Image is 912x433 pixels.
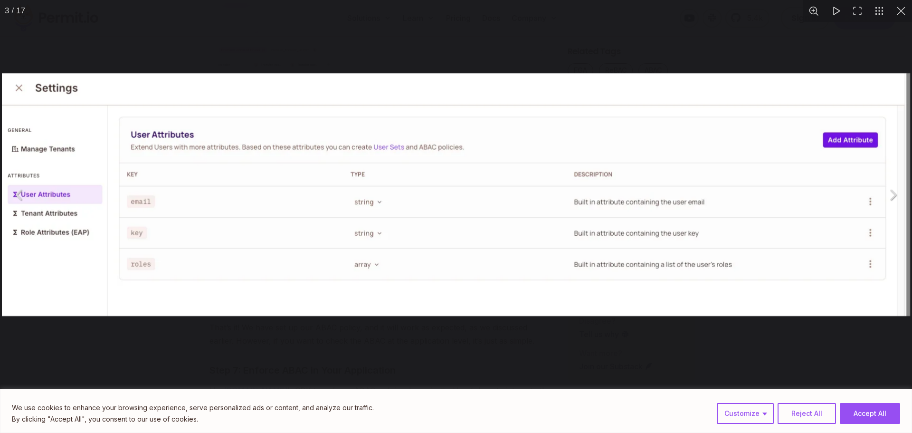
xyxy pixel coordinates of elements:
p: We use cookies to enhance your browsing experience, serve personalized ads or content, and analyz... [12,402,374,414]
button: Customize [717,403,774,424]
button: Reject All [778,403,836,424]
button: Accept All [840,403,900,424]
p: By clicking "Accept All", you consent to our use of cookies. [12,414,374,425]
button: Previous [8,183,31,207]
button: Next [881,183,904,207]
img: Image 3 of 17 [2,73,910,317]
